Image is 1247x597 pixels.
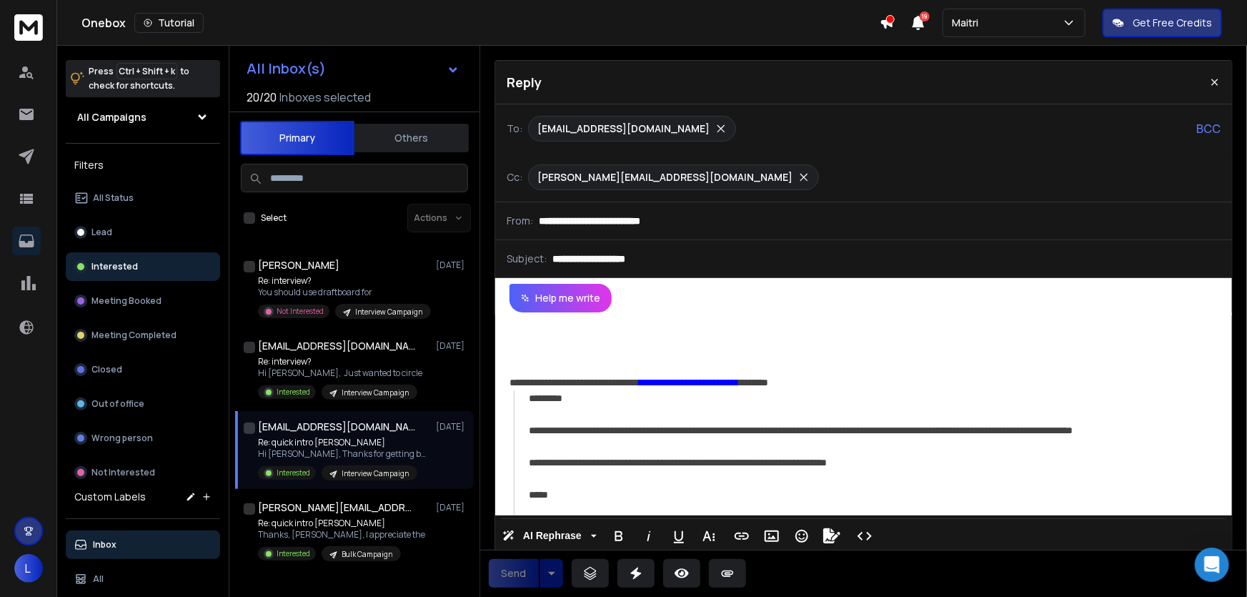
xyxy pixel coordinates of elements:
button: L [14,554,43,583]
p: Interview Campaign [355,307,422,317]
button: Wrong person [66,424,220,453]
p: Closed [91,364,122,375]
p: Re: interview? [258,275,429,287]
button: Primary [240,121,354,155]
h1: All Campaigns [77,110,146,124]
h3: Custom Labels [74,490,146,504]
p: [DATE] [436,260,468,271]
button: Not Interested [66,458,220,487]
p: [DATE] [436,502,468,513]
p: Interview Campaign [342,388,409,398]
button: Interested [66,252,220,281]
p: You should use draftboard for [258,287,429,298]
p: BCC [1196,120,1221,137]
p: Inbox [93,539,116,551]
p: Out of office [91,398,144,410]
h1: [EMAIL_ADDRESS][DOMAIN_NAME] [258,339,415,353]
p: Re: quick intro [PERSON_NAME] [258,437,429,448]
label: Select [261,212,287,224]
button: Italic (Ctrl+I) [635,522,662,551]
p: Lead [91,227,112,238]
p: Maitri [952,16,984,30]
span: Ctrl + Shift + k [116,63,177,79]
p: Bulk Campaign [342,549,392,560]
p: All Status [93,192,134,204]
p: Interview Campaign [342,468,409,479]
p: Meeting Booked [91,295,162,307]
h3: Filters [66,155,220,175]
p: [PERSON_NAME][EMAIL_ADDRESS][DOMAIN_NAME] [537,170,793,184]
p: Thanks, [PERSON_NAME], I appreciate the [258,529,425,541]
button: Closed [66,355,220,384]
h1: [PERSON_NAME][EMAIL_ADDRESS][DOMAIN_NAME] [258,500,415,515]
p: From: [507,214,533,228]
button: Insert Image (Ctrl+P) [758,522,785,551]
button: Lead [66,218,220,247]
button: All Inbox(s) [235,54,471,83]
p: [DATE] [436,340,468,352]
p: Interested [277,468,310,478]
button: Others [354,122,469,154]
p: Interested [91,261,138,272]
button: AI Rephrase [500,522,600,551]
p: Subject: [507,252,547,266]
p: Cc: [507,170,522,184]
h1: [PERSON_NAME] [258,258,339,272]
button: Insert Link (Ctrl+K) [728,522,755,551]
p: Re: quick intro [PERSON_NAME] [258,518,425,529]
button: Tutorial [134,13,204,33]
button: All Status [66,184,220,212]
p: Re: interview? [258,356,422,367]
button: Code View [851,522,878,551]
p: Interested [277,548,310,559]
button: Bold (Ctrl+B) [605,522,632,551]
p: Wrong person [91,433,153,444]
p: Not Interested [91,467,155,478]
button: Signature [818,522,845,551]
button: Emoticons [788,522,815,551]
p: [DATE] [436,421,468,433]
button: All [66,565,220,593]
button: Meeting Booked [66,287,220,315]
h3: Inboxes selected [279,89,371,106]
p: [EMAIL_ADDRESS][DOMAIN_NAME] [537,122,710,136]
p: Hi [PERSON_NAME], Thanks for getting back [258,448,429,460]
p: Press to check for shortcuts. [89,64,189,93]
p: All [93,573,104,585]
button: Meeting Completed [66,321,220,350]
p: Interested [277,387,310,398]
span: 19 [920,11,930,21]
div: Open Intercom Messenger [1195,548,1229,582]
h1: [EMAIL_ADDRESS][DOMAIN_NAME] [258,420,415,434]
button: More Text [695,522,722,551]
button: All Campaigns [66,103,220,132]
h1: All Inbox(s) [247,61,326,76]
p: Reply [507,72,542,92]
p: Not Interested [277,306,324,317]
button: Help me write [510,284,612,312]
button: Underline (Ctrl+U) [665,522,692,551]
button: Out of office [66,390,220,418]
button: Get Free Credits [1103,9,1222,37]
span: 20 / 20 [247,89,277,106]
span: AI Rephrase [520,530,585,542]
p: To: [507,122,522,136]
p: Meeting Completed [91,330,177,341]
div: Onebox [81,13,880,33]
button: Inbox [66,531,220,559]
p: Get Free Credits [1133,16,1212,30]
p: Hi [PERSON_NAME], Just wanted to circle [258,367,422,379]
